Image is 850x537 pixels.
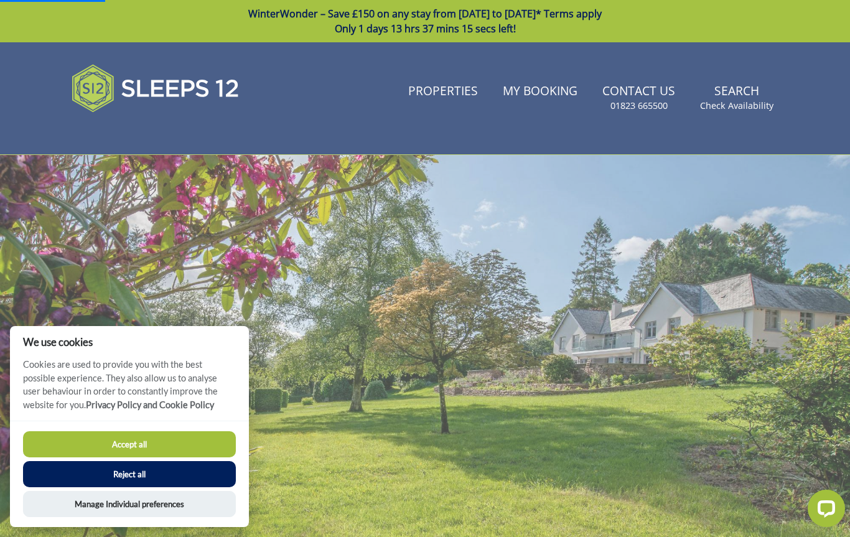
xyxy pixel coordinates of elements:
[610,100,668,112] small: 01823 665500
[23,431,236,457] button: Accept all
[798,485,850,537] iframe: LiveChat chat widget
[10,336,249,348] h2: We use cookies
[23,461,236,487] button: Reject all
[700,100,773,112] small: Check Availability
[72,57,240,119] img: Sleeps 12
[695,78,778,118] a: SearchCheck Availability
[65,127,196,138] iframe: Customer reviews powered by Trustpilot
[335,22,516,35] span: Only 1 days 13 hrs 37 mins 15 secs left!
[23,491,236,517] button: Manage Individual preferences
[10,358,249,421] p: Cookies are used to provide you with the best possible experience. They also allow us to analyse ...
[498,78,582,106] a: My Booking
[597,78,680,118] a: Contact Us01823 665500
[403,78,483,106] a: Properties
[86,399,214,410] a: Privacy Policy and Cookie Policy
